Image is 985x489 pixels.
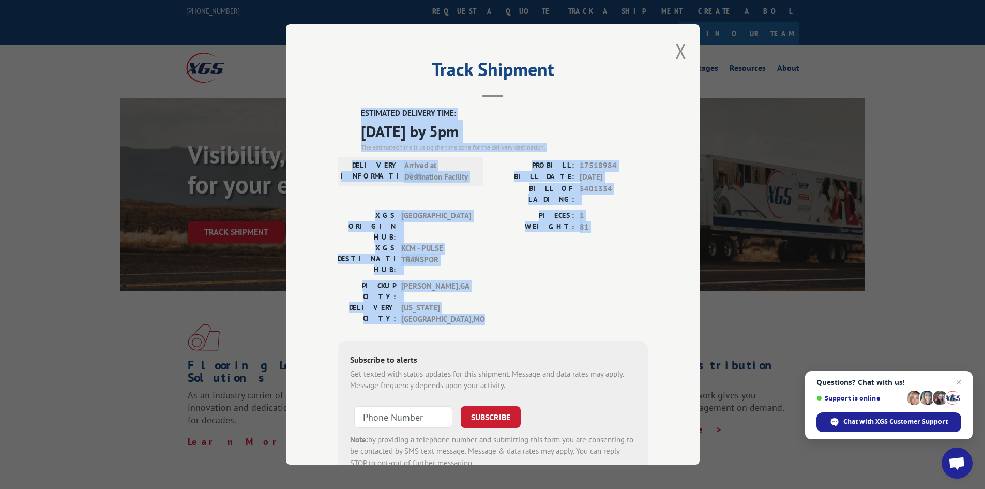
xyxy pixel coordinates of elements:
[401,302,471,325] span: [US_STATE][GEOGRAPHIC_DATA] , MO
[843,417,948,426] span: Chat with XGS Customer Support
[493,171,574,183] label: BILL DATE:
[580,210,648,222] span: 1
[361,120,648,143] span: [DATE] by 5pm
[401,280,471,302] span: [PERSON_NAME] , GA
[354,406,452,428] input: Phone Number
[675,37,687,65] button: Close modal
[942,448,973,479] div: Open chat
[338,302,396,325] label: DELIVERY CITY:
[350,368,635,392] div: Get texted with status updates for this shipment. Message and data rates may apply. Message frequ...
[361,108,648,120] label: ESTIMATED DELIVERY TIME:
[580,221,648,233] span: 81
[493,221,574,233] label: WEIGHT:
[580,171,648,183] span: [DATE]
[361,143,648,152] div: The estimated time is using the time zone for the delivery destination.
[350,353,635,368] div: Subscribe to alerts
[341,160,399,183] label: DELIVERY INFORMATION:
[816,378,961,387] span: Questions? Chat with us!
[816,412,961,432] div: Chat with XGS Customer Support
[952,376,965,389] span: Close chat
[816,394,903,402] span: Support is online
[401,243,471,275] span: KCM - PULSE TRANSPOR
[580,160,648,172] span: 17518984
[493,160,574,172] label: PROBILL:
[338,243,396,275] label: XGS DESTINATION HUB:
[404,160,474,183] span: Arrived at Destination Facility
[350,435,368,444] strong: Note:
[401,210,471,243] span: [GEOGRAPHIC_DATA]
[338,280,396,302] label: PICKUP CITY:
[338,62,648,82] h2: Track Shipment
[338,210,396,243] label: XGS ORIGIN HUB:
[580,183,648,205] span: 5401334
[493,183,574,205] label: BILL OF LADING:
[461,406,521,428] button: SUBSCRIBE
[350,434,635,469] div: by providing a telephone number and submitting this form you are consenting to be contacted by SM...
[493,210,574,222] label: PIECES:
